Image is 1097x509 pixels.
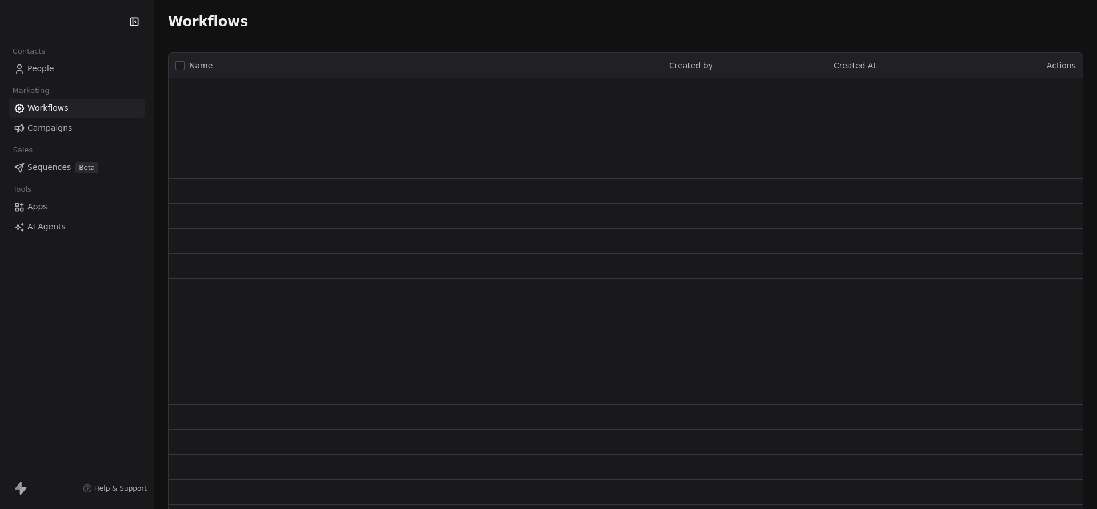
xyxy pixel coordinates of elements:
span: Created by [669,61,713,70]
span: Actions [1047,61,1076,70]
span: Help & Support [94,484,147,493]
span: People [27,63,54,75]
span: Campaigns [27,122,72,134]
span: AI Agents [27,221,66,233]
a: People [9,59,145,78]
span: Marketing [7,82,54,99]
span: Contacts [7,43,50,60]
a: Apps [9,197,145,216]
a: SequencesBeta [9,158,145,177]
span: Apps [27,201,47,213]
span: Created At [834,61,876,70]
a: Campaigns [9,119,145,138]
span: Name [189,60,213,72]
span: Sales [8,142,38,159]
a: Workflows [9,99,145,118]
span: Workflows [168,14,248,30]
span: Workflows [27,102,69,114]
a: Help & Support [83,484,147,493]
span: Beta [75,162,98,173]
span: Sequences [27,161,71,173]
span: Tools [8,181,36,198]
a: AI Agents [9,217,145,236]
